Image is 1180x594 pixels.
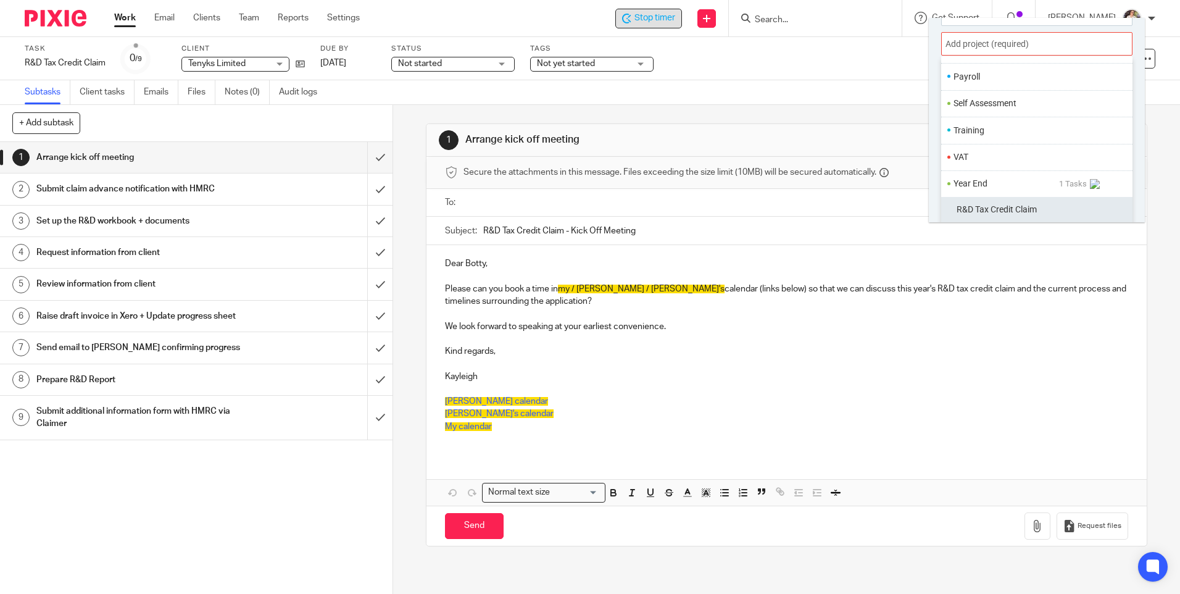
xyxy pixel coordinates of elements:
[391,44,515,54] label: Status
[144,80,178,104] a: Emails
[80,80,135,104] a: Client tasks
[558,285,725,293] span: my / [PERSON_NAME] / [PERSON_NAME]'s
[188,80,215,104] a: Files
[941,170,1132,197] ul: Year End
[36,338,249,357] h1: Send email to [PERSON_NAME] confirming progress
[279,80,326,104] a: Audit logs
[1059,178,1115,190] li: Expand
[954,151,1115,164] li: VAT
[941,117,1132,143] ul: Training
[25,10,86,27] img: Pixie
[12,181,30,198] div: 2
[36,212,249,230] h1: Set up the R&D workbook + documents
[754,15,865,26] input: Search
[445,283,1128,308] p: Please can you book a time in calendar (links below) so that we can discuss this year's R&D tax c...
[445,397,548,406] a: [PERSON_NAME] calendar
[1115,175,1129,192] li: Favorite
[12,276,30,293] div: 5
[941,90,1132,117] ul: Self Assessment
[554,486,598,499] input: Search for option
[1078,521,1121,531] span: Request files
[12,244,30,261] div: 4
[25,80,70,104] a: Subtasks
[615,9,682,28] div: Tenyks Limited - R&D Tax Credit Claim
[463,166,876,178] span: Secure the attachments in this message. Files exceeding the size limit (10MB) will be secured aut...
[465,133,813,146] h1: Arrange kick off meeting
[445,370,1128,383] p: Kayleigh
[445,345,1128,358] p: Kind regards,
[188,59,246,68] span: Tenyks Limited
[445,422,492,431] a: My calendar
[36,370,249,389] h1: Prepare R&D Report
[12,371,30,388] div: 8
[445,196,459,209] label: To:
[25,44,106,54] label: Task
[954,97,1115,110] li: Self Assessment
[135,56,142,62] small: /9
[12,112,80,133] button: + Add subtask
[1057,512,1128,540] button: Request files
[320,59,346,67] span: [DATE]
[12,149,30,166] div: 1
[12,212,30,230] div: 3
[957,204,1037,214] span: R&D Tax Credit Claim
[114,12,136,24] a: Work
[439,130,459,150] div: 1
[1115,122,1129,138] li: Favorite
[239,12,259,24] a: Team
[12,307,30,325] div: 6
[1090,179,1100,189] img: filter-arrow-down.png
[36,243,249,262] h1: Request information from client
[12,409,30,426] div: 9
[36,180,249,198] h1: Submit claim advance notification with HMRC
[537,59,595,68] span: Not yet started
[485,486,552,499] span: Normal text size
[1115,149,1129,165] li: Favorite
[445,225,477,237] label: Subject:
[954,177,1059,190] li: Year End
[1122,9,1142,28] img: Kayleigh%20Henson.jpeg
[445,257,1128,270] p: Dear Botty,
[941,144,1132,170] ul: VAT
[932,14,979,22] span: Get Support
[941,63,1132,90] ul: Payroll
[154,12,175,24] a: Email
[1048,12,1116,24] p: [PERSON_NAME]
[634,12,675,25] span: Stop timer
[25,57,106,69] div: R&D Tax Credit Claim
[445,513,504,540] input: Send
[193,12,220,24] a: Clients
[36,148,249,167] h1: Arrange kick off meeting
[36,307,249,325] h1: Raise draft invoice in Xero + Update progress sheet
[445,320,1128,333] p: We look forward to speaking at your earliest convenience.
[954,124,1115,137] li: Training
[225,80,270,104] a: Notes (0)
[482,483,605,502] div: Search for option
[954,70,1115,83] li: Payroll
[530,44,654,54] label: Tags
[181,44,305,54] label: Client
[1115,68,1129,85] li: Favorite
[398,59,442,68] span: Not started
[1115,95,1129,112] li: Favorite
[327,12,360,24] a: Settings
[36,402,249,433] h1: Submit additional information form with HMRC via Claimer
[25,57,106,69] div: R&amp;D Tax Credit Claim
[12,339,30,356] div: 7
[130,51,142,65] div: 0
[445,409,554,418] a: [PERSON_NAME]'s calendar
[278,12,309,24] a: Reports
[36,275,249,293] h1: Review information from client
[1059,178,1103,190] span: 1 Tasks
[320,44,376,54] label: Due by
